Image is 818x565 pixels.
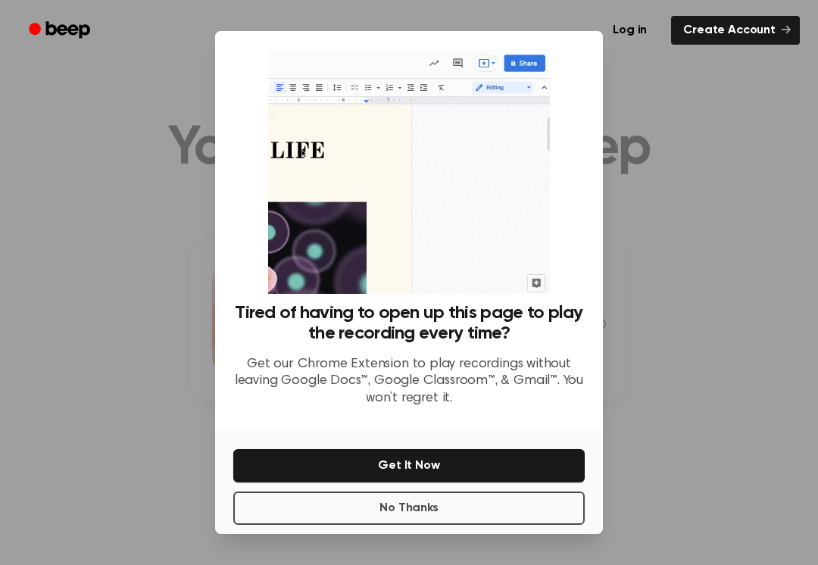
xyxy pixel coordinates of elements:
[233,449,585,482] button: Get It Now
[598,13,662,48] a: Log in
[671,16,800,45] a: Create Account
[233,356,585,407] p: Get our Chrome Extension to play recordings without leaving Google Docs™, Google Classroom™, & Gm...
[233,303,585,344] h3: Tired of having to open up this page to play the recording every time?
[18,16,104,45] a: Beep
[268,49,549,294] img: Beep extension in action
[233,492,585,525] button: No Thanks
